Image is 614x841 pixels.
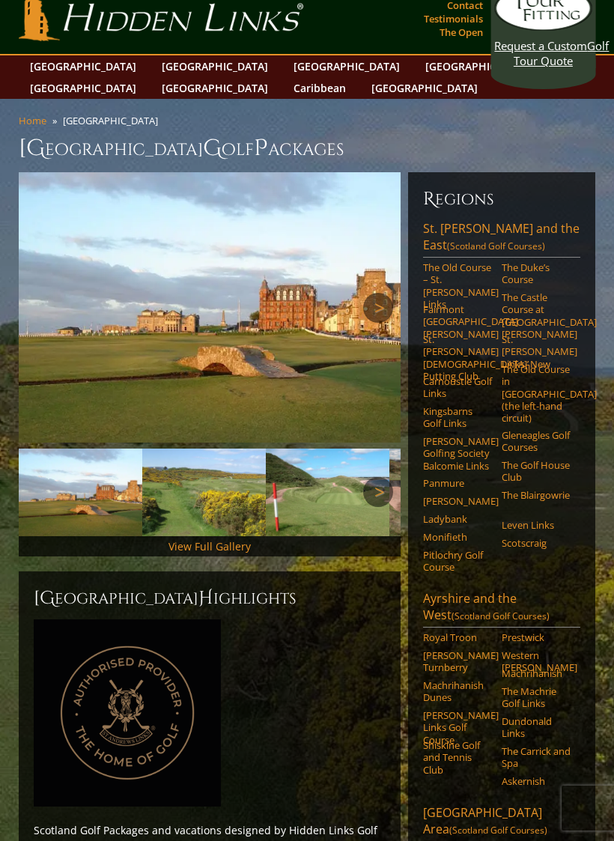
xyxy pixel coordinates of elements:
a: [GEOGRAPHIC_DATA] [364,77,485,99]
span: G [203,133,222,163]
a: The Open [436,22,487,43]
a: Fairmont [GEOGRAPHIC_DATA][PERSON_NAME] [423,303,492,340]
a: [GEOGRAPHIC_DATA] [22,77,144,99]
a: Shiskine Golf and Tennis Club [423,739,492,776]
a: Machrihanish Dunes [423,679,492,704]
a: Royal Troon [423,631,492,643]
a: Panmure [423,477,492,489]
a: [PERSON_NAME] [423,495,492,507]
a: Askernish [502,775,571,787]
a: Dundonald Links [502,715,571,740]
a: [GEOGRAPHIC_DATA] [418,55,539,77]
a: [GEOGRAPHIC_DATA] [154,55,276,77]
a: Pitlochry Golf Course [423,549,492,574]
a: [GEOGRAPHIC_DATA] [286,55,407,77]
a: The Old Course in [GEOGRAPHIC_DATA] (the left-hand circuit) [502,363,571,424]
a: The Duke’s Course [502,261,571,286]
a: Prestwick [502,631,571,643]
a: Ayrshire and the West(Scotland Golf Courses) [423,590,580,628]
a: The Carrick and Spa [502,745,571,770]
a: The Golf House Club [502,459,571,484]
a: Gleneagles Golf Courses [502,429,571,454]
a: Western [PERSON_NAME] [502,649,571,674]
a: Kingsbarns Golf Links [423,405,492,430]
a: Leven Links [502,519,571,531]
a: Ladybank [423,513,492,525]
a: Scotscraig [502,537,571,549]
span: (Scotland Golf Courses) [452,610,550,622]
span: (Scotland Golf Courses) [449,824,547,837]
a: St. [PERSON_NAME] Links–New [502,333,571,370]
a: The Castle Course at [GEOGRAPHIC_DATA][PERSON_NAME] [502,291,571,340]
a: St. [PERSON_NAME] [DEMOGRAPHIC_DATA]’ Putting Club [423,333,492,382]
h1: [GEOGRAPHIC_DATA] olf ackages [19,133,596,163]
a: Caribbean [286,77,353,99]
a: Testimonials [420,8,487,29]
a: [PERSON_NAME] Golfing Society Balcomie Links [423,435,492,472]
a: Machrihanish [502,667,571,679]
a: Next [363,293,393,323]
a: Home [19,114,46,127]
a: Next [363,477,393,507]
a: [PERSON_NAME] Turnberry [423,649,492,674]
li: [GEOGRAPHIC_DATA] [63,114,164,127]
a: Monifieth [423,531,492,543]
a: View Full Gallery [168,539,251,553]
a: The Machrie Golf Links [502,685,571,710]
a: St. [PERSON_NAME] and the East(Scotland Golf Courses) [423,220,580,258]
h2: [GEOGRAPHIC_DATA] ighlights [34,586,386,610]
a: [PERSON_NAME] Links Golf Course [423,709,492,746]
a: The Blairgowrie [502,489,571,501]
span: Request a Custom [494,38,587,53]
a: [GEOGRAPHIC_DATA] [154,77,276,99]
span: H [198,586,213,610]
a: The Old Course – St. [PERSON_NAME] Links [423,261,492,310]
a: Carnoustie Golf Links [423,375,492,400]
h6: Regions [423,187,580,211]
span: P [254,133,268,163]
span: (Scotland Golf Courses) [447,240,545,252]
a: [GEOGRAPHIC_DATA] [22,55,144,77]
